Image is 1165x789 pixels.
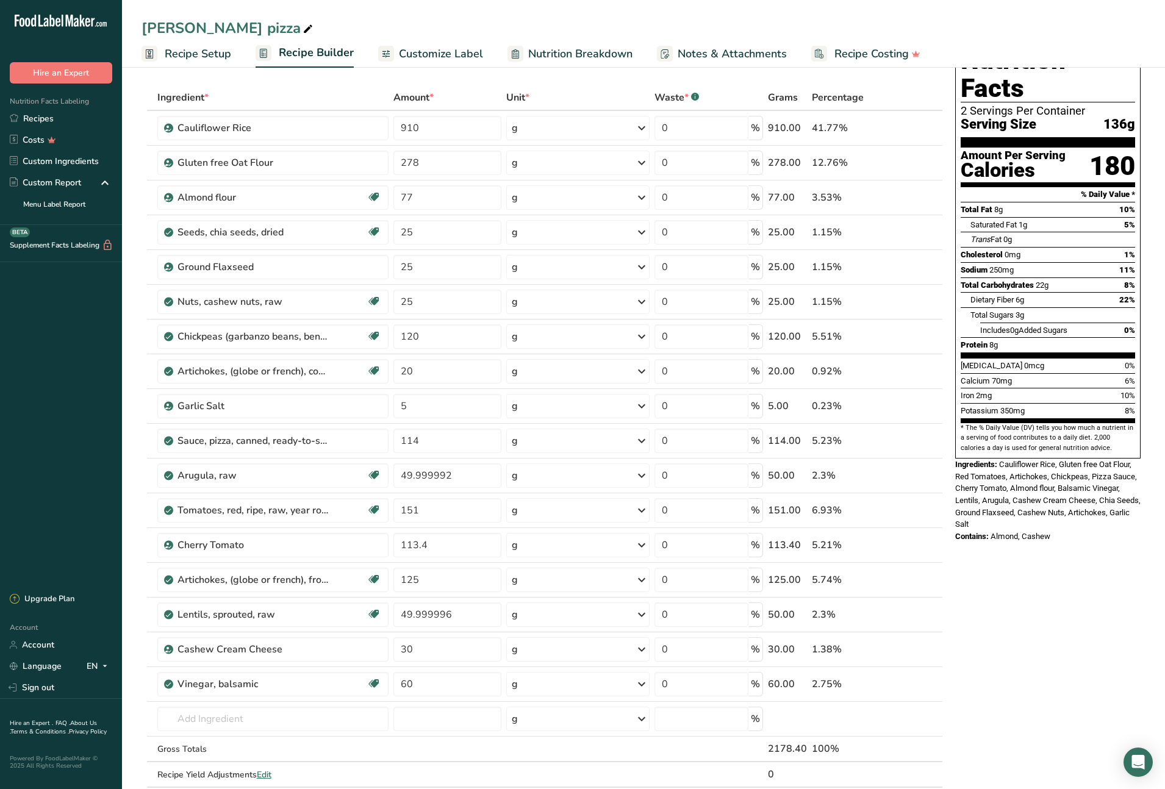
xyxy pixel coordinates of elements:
[768,503,807,518] div: 151.00
[10,727,69,736] a: Terms & Conditions .
[1120,391,1135,400] span: 10%
[506,90,529,105] span: Unit
[970,235,991,244] i: Trans
[989,265,1014,274] span: 250mg
[177,190,330,205] div: Almond flour
[177,121,330,135] div: Cauliflower Rice
[970,295,1014,304] span: Dietary Fiber
[512,225,518,240] div: g
[955,532,989,541] span: Contains:
[1124,220,1135,229] span: 5%
[812,364,885,379] div: 0.92%
[1016,310,1024,320] span: 3g
[768,677,807,691] div: 60.00
[512,364,518,379] div: g
[1010,326,1019,335] span: 0g
[992,376,1012,385] span: 70mg
[177,225,330,240] div: Seeds, chia seeds, dried
[512,121,518,135] div: g
[768,741,807,756] div: 2178.40
[177,434,330,448] div: Sauce, pizza, canned, ready-to-serve
[1103,117,1135,132] span: 136g
[177,295,330,309] div: Nuts, cashew nuts, raw
[1003,235,1012,244] span: 0g
[177,503,330,518] div: Tomatoes, red, ripe, raw, year round average
[768,295,807,309] div: 25.00
[142,40,231,68] a: Recipe Setup
[812,741,885,756] div: 100%
[10,719,97,736] a: About Us .
[157,768,389,781] div: Recipe Yield Adjustments
[10,655,62,677] a: Language
[512,712,518,726] div: g
[970,310,1014,320] span: Total Sugars
[528,46,633,62] span: Nutrition Breakdown
[177,642,330,657] div: Cashew Cream Cheese
[1125,376,1135,385] span: 6%
[142,17,315,39] div: [PERSON_NAME] pizza
[87,659,112,674] div: EN
[961,250,1003,259] span: Cholesterol
[812,155,885,170] div: 12.76%
[970,235,1002,244] span: Fat
[812,538,885,552] div: 5.21%
[834,46,909,62] span: Recipe Costing
[512,573,518,587] div: g
[812,329,885,344] div: 5.51%
[768,155,807,170] div: 278.00
[512,677,518,691] div: g
[177,399,330,413] div: Garlic Salt
[1016,295,1024,304] span: 6g
[812,468,885,483] div: 2.3%
[177,677,330,691] div: Vinegar, balsamic
[961,361,1022,370] span: [MEDICAL_DATA]
[961,423,1135,453] section: * The % Daily Value (DV) tells you how much a nutrient in a serving of food contributes to a dail...
[177,538,330,552] div: Cherry Tomato
[961,280,1034,290] span: Total Carbohydrates
[1000,406,1025,415] span: 350mg
[811,40,920,68] a: Recipe Costing
[961,162,1066,179] div: Calories
[177,155,330,170] div: Gluten free Oat Flour
[768,607,807,622] div: 50.00
[1119,295,1135,304] span: 22%
[989,340,998,349] span: 8g
[512,190,518,205] div: g
[393,90,434,105] span: Amount
[768,399,807,413] div: 5.00
[177,364,330,379] div: Artichokes, (globe or french), cooked, boiled, drained, without salt
[157,707,389,731] input: Add Ingredient
[378,40,483,68] a: Customize Label
[955,460,1141,529] span: Cauliflower Rice, Gluten free Oat Flour, Red Tomatoes, Artichokes, Chickpeas, Pizza Sauce, Cherry...
[10,755,112,769] div: Powered By FoodLabelMaker © 2025 All Rights Reserved
[507,40,633,68] a: Nutrition Breakdown
[961,46,1135,102] h1: Nutrition Facts
[512,642,518,657] div: g
[1036,280,1048,290] span: 22g
[768,190,807,205] div: 77.00
[768,767,807,782] div: 0
[768,364,807,379] div: 20.00
[768,90,798,105] span: Grams
[512,155,518,170] div: g
[768,434,807,448] div: 114.00
[961,117,1036,132] span: Serving Size
[961,406,998,415] span: Potassium
[512,260,518,274] div: g
[812,121,885,135] div: 41.77%
[812,399,885,413] div: 0.23%
[961,205,992,214] span: Total Fat
[10,719,53,727] a: Hire an Expert .
[812,434,885,448] div: 5.23%
[279,45,354,61] span: Recipe Builder
[10,62,112,84] button: Hire an Expert
[1089,150,1135,182] div: 180
[512,434,518,448] div: g
[955,460,997,469] span: Ingredients:
[1125,406,1135,415] span: 8%
[257,769,271,780] span: Edit
[961,376,990,385] span: Calcium
[69,727,107,736] a: Privacy Policy
[812,90,864,105] span: Percentage
[768,260,807,274] div: 25.00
